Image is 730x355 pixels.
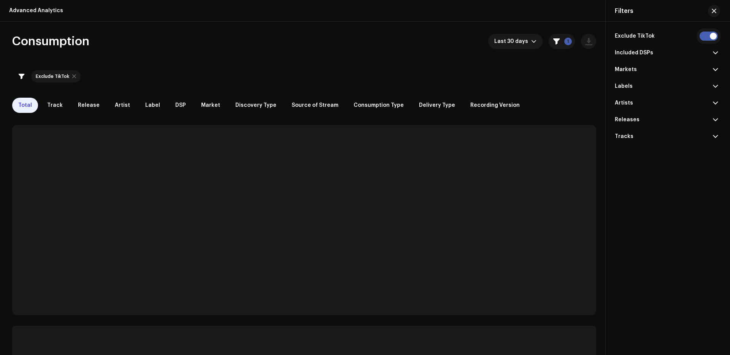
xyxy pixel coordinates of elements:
p-badge: 1 [564,38,572,45]
span: Label [145,102,160,108]
span: Discovery Type [235,102,276,108]
span: Last 30 days [494,34,531,49]
span: DSP [175,102,186,108]
span: Source of Stream [292,102,338,108]
button: 1 [549,34,575,49]
span: Recording Version [470,102,520,108]
div: dropdown trigger [531,34,536,49]
span: Market [201,102,220,108]
span: Consumption Type [354,102,404,108]
span: Artist [115,102,130,108]
span: Delivery Type [419,102,455,108]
